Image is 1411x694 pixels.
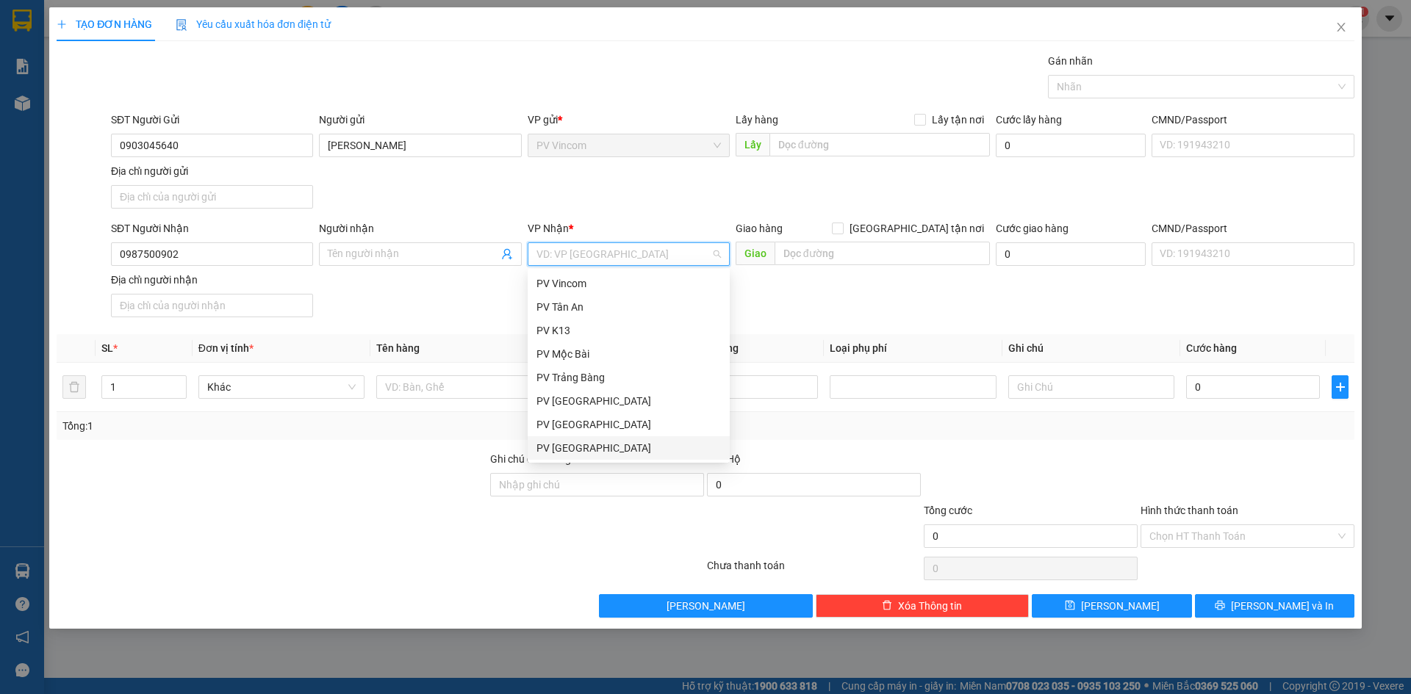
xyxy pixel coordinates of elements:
span: Lấy hàng [736,114,778,126]
div: PV Hòa Thành [528,389,730,413]
div: PV [GEOGRAPHIC_DATA] [536,440,721,456]
span: [GEOGRAPHIC_DATA] tận nơi [844,220,990,236]
div: SĐT Người Gửi [111,112,313,128]
button: delete [62,375,86,399]
span: delete [882,600,892,612]
label: Cước lấy hàng [996,114,1062,126]
input: Địa chỉ của người gửi [111,185,313,209]
div: PV Tân An [536,299,721,315]
div: PV Mộc Bài [528,342,730,366]
span: Đơn vị tính [198,342,254,354]
input: Cước giao hàng [996,242,1146,266]
span: plus [1332,381,1347,393]
label: Gán nhãn [1048,55,1093,67]
div: Chưa thanh toán [705,557,922,583]
label: Cước giao hàng [996,223,1069,234]
div: PV K13 [536,322,721,339]
div: PV [GEOGRAPHIC_DATA] [536,393,721,409]
span: Xóa Thông tin [898,598,962,614]
div: VP gửi [528,112,730,128]
div: CMND/Passport [1152,220,1354,236]
span: save [1065,600,1075,612]
div: Địa chỉ người gửi [111,163,313,179]
span: VP Nhận [528,223,569,234]
div: PV Phước Đông [528,413,730,436]
span: close [1335,21,1347,33]
span: Cước hàng [1186,342,1237,354]
span: SL [101,342,113,354]
div: PV [GEOGRAPHIC_DATA] [536,416,721,433]
input: 0 [684,375,818,399]
div: Người nhận [319,220,521,236]
label: Hình thức thanh toán [1141,505,1238,516]
span: user-add [501,248,513,260]
th: Ghi chú [1002,334,1180,363]
span: up [174,378,183,387]
div: Địa chỉ người nhận [111,272,313,288]
input: Dọc đường [775,242,990,265]
span: TẠO ĐƠN HÀNG [57,18,152,30]
span: Giao [736,242,775,265]
input: Địa chỉ của người nhận [111,294,313,317]
button: plus [1332,375,1348,399]
span: [PERSON_NAME] [1081,598,1160,614]
input: Dọc đường [769,133,990,156]
div: SĐT Người Nhận [111,220,313,236]
span: plus [57,19,67,29]
button: deleteXóa Thông tin [816,594,1030,618]
span: down [174,388,183,397]
span: [PERSON_NAME] [667,598,745,614]
span: Lấy tận nơi [926,112,990,128]
button: printer[PERSON_NAME] và In [1195,594,1354,618]
label: Ghi chú đơn hàng [490,453,571,465]
button: save[PERSON_NAME] [1032,594,1191,618]
div: PV Trảng Bàng [536,369,721,386]
span: PV Vincom [536,134,721,156]
input: Ghi chú đơn hàng [490,473,704,496]
span: [PERSON_NAME] và In [1231,598,1334,614]
span: Decrease Value [170,387,186,398]
span: Thu Hộ [707,453,741,465]
input: VD: Bàn, Ghế [376,375,542,399]
input: Ghi Chú [1008,375,1174,399]
span: Tên hàng [376,342,420,354]
div: Tổng: 1 [62,418,545,434]
button: Close [1321,7,1362,48]
span: printer [1215,600,1225,612]
th: Loại phụ phí [824,334,1002,363]
input: Cước lấy hàng [996,134,1146,157]
div: PV Trảng Bàng [528,366,730,389]
div: PV Tân An [528,295,730,319]
div: Người gửi [319,112,521,128]
div: PV K13 [528,319,730,342]
span: Yêu cầu xuất hóa đơn điện tử [176,18,331,30]
div: PV Mộc Bài [536,346,721,362]
img: icon [176,19,187,31]
span: Lấy [736,133,769,156]
div: PV Vincom [528,272,730,295]
div: PV Vincom [536,275,721,292]
div: PV Tây Ninh [528,436,730,460]
span: Giao hàng [736,223,783,234]
span: Khác [207,376,356,398]
span: Increase Value [170,376,186,387]
div: CMND/Passport [1152,112,1354,128]
button: [PERSON_NAME] [599,594,813,618]
span: Tổng cước [924,505,972,516]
